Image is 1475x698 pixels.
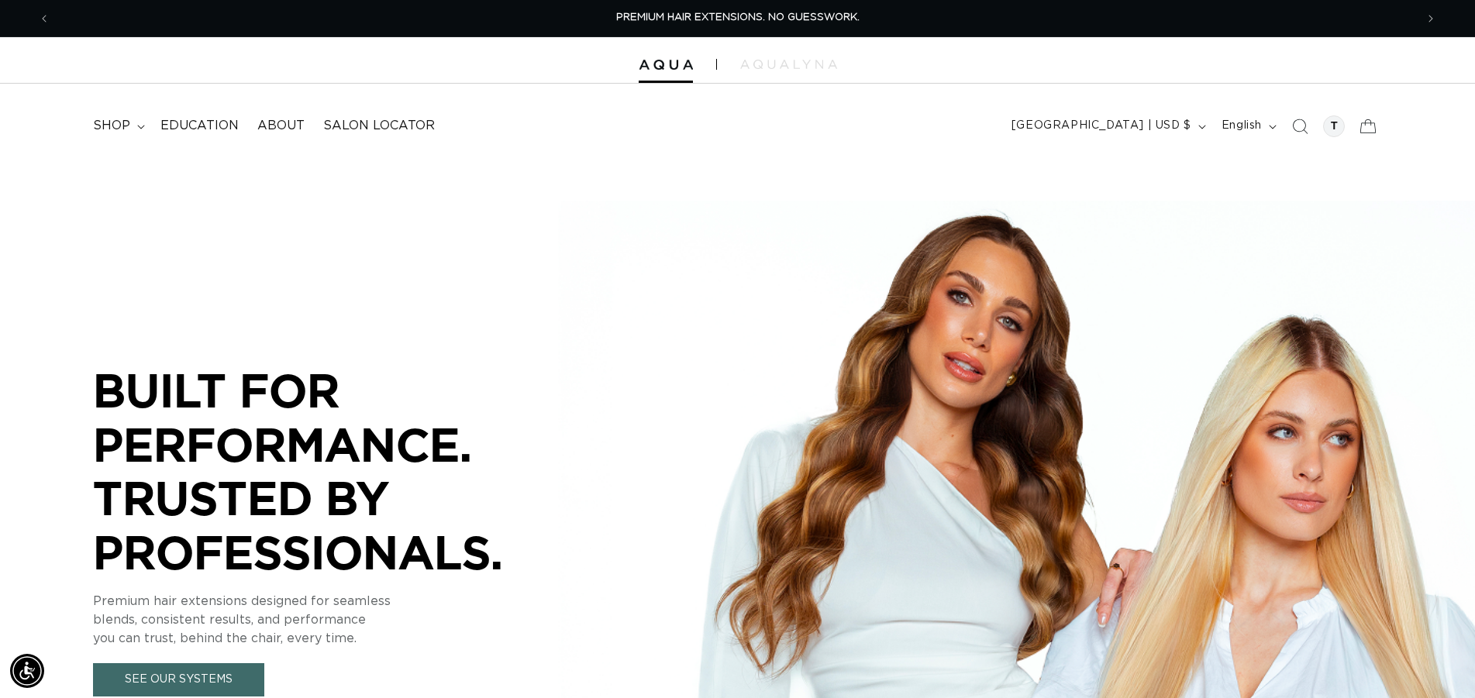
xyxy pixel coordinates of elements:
[323,118,435,134] span: Salon Locator
[1002,112,1212,141] button: [GEOGRAPHIC_DATA] | USD $
[248,108,314,143] a: About
[27,4,61,33] button: Previous announcement
[314,108,444,143] a: Salon Locator
[1011,118,1191,134] span: [GEOGRAPHIC_DATA] | USD $
[257,118,305,134] span: About
[1222,118,1262,134] span: English
[616,12,860,22] span: PREMIUM HAIR EXTENSIONS. NO GUESSWORK.
[10,654,44,688] div: Accessibility Menu
[1212,112,1283,141] button: English
[151,108,248,143] a: Education
[1283,109,1317,143] summary: Search
[84,108,151,143] summary: shop
[1414,4,1448,33] button: Next announcement
[160,118,239,134] span: Education
[740,60,837,69] img: aqualyna.com
[93,592,558,648] p: Premium hair extensions designed for seamless blends, consistent results, and performance you can...
[93,363,558,579] p: BUILT FOR PERFORMANCE. TRUSTED BY PROFESSIONALS.
[93,663,264,696] a: See Our Systems
[93,118,130,134] span: shop
[639,60,693,70] img: Aqua Hair Extensions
